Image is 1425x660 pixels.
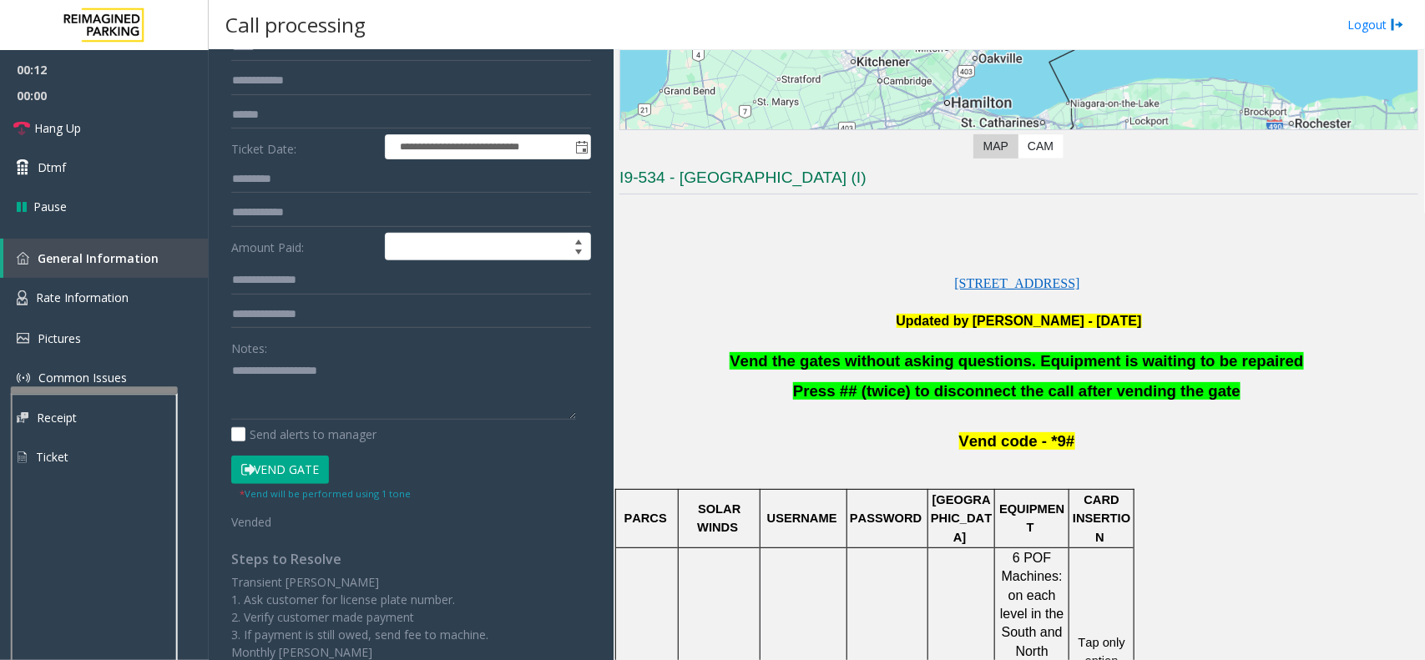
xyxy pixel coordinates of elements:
img: 'icon' [17,252,29,265]
span: Press ## (twice) to disconnect the call after vending the gate [793,382,1241,400]
a: General Information [3,239,209,278]
label: Ticket Date: [227,134,381,159]
button: Vend Gate [231,456,329,484]
span: [GEOGRAPHIC_DATA] [931,493,992,544]
label: Amount Paid: [227,233,381,261]
h4: Steps to Resolve [231,552,591,567]
img: logout [1391,16,1404,33]
span: Common Issues [38,370,127,385]
img: 'icon' [17,333,29,344]
label: Notes: [231,334,267,357]
span: USERNAME [767,511,837,525]
span: Pictures [38,330,81,346]
img: 'icon' [17,371,30,385]
b: Updated by [PERSON_NAME] - [DATE] [897,314,1142,328]
span: PASSWORD [850,511,922,525]
label: Send alerts to manager [231,426,376,443]
span: Vended [231,514,271,530]
small: Vend will be performed using 1 tone [240,487,411,500]
span: Decrease value [567,247,590,260]
span: Rate Information [36,290,129,305]
span: Vend the gates without asking questions. Equipment is waiting to be repaired [730,352,1303,370]
span: Increase value [567,234,590,247]
label: Map [973,134,1018,159]
a: Logout [1347,16,1404,33]
span: Dtmf [38,159,66,176]
span: SOLAR WINDS [697,502,744,534]
a: [STREET_ADDRESS] [955,277,1080,290]
img: 'icon' [17,290,28,305]
span: Toggle popup [572,135,590,159]
label: CAM [1018,134,1064,159]
span: General Information [38,250,159,266]
span: Hang Up [34,119,81,137]
span: Pause [33,198,67,215]
span: CARD INSERTION [1073,493,1130,544]
span: PARCS [624,511,667,525]
span: EQUIPMENT [999,502,1064,534]
span: Vend code - *9# [959,432,1075,450]
h3: I9-534 - [GEOGRAPHIC_DATA] (I) [619,167,1418,194]
h3: Call processing [217,4,374,45]
span: [STREET_ADDRESS] [955,276,1080,290]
